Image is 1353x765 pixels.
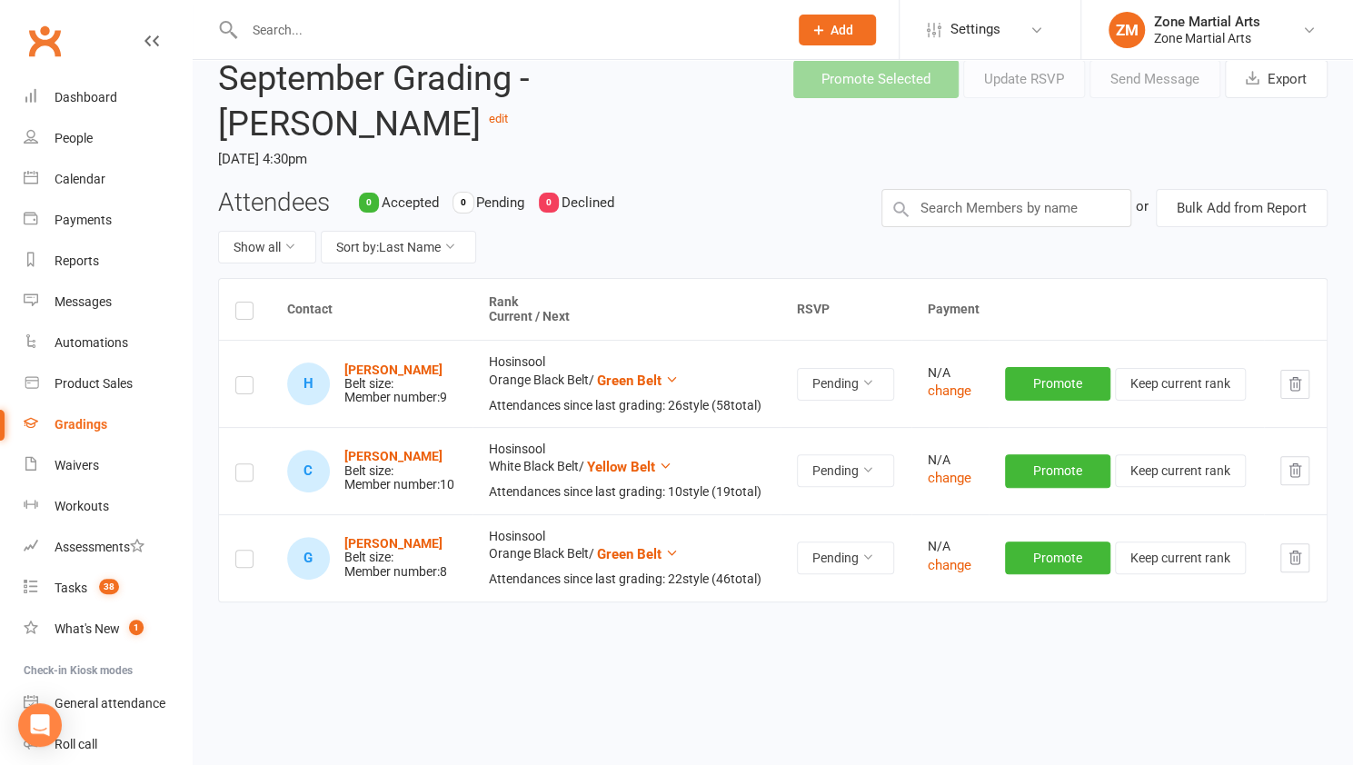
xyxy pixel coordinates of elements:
div: Georgie King [287,537,330,580]
button: Bulk Add from Report [1156,189,1328,227]
h2: September Grading - [PERSON_NAME] [218,60,664,143]
div: Cara King [287,450,330,492]
div: Messages [55,294,112,309]
div: 0 [539,193,559,213]
button: Pending [797,454,894,487]
a: Workouts [24,486,192,527]
div: Roll call [55,737,97,751]
div: Belt size: Member number: 9 [344,363,447,405]
button: Add [799,15,876,45]
div: ZM [1109,12,1145,48]
div: N/A [928,453,972,467]
div: 0 [359,193,379,213]
a: Calendar [24,159,192,200]
div: Zone Martial Arts [1154,30,1260,46]
div: N/A [928,540,972,553]
a: Tasks 38 [24,568,192,609]
a: edit [489,112,508,125]
div: Reports [55,253,99,268]
h3: Attendees [218,189,330,217]
input: Search Members by name [881,189,1131,227]
div: What's New [55,621,120,636]
button: Keep current rank [1115,368,1246,401]
div: Attendances since last grading: 10 style ( 19 total) [489,485,764,499]
time: [DATE] 4:30pm [218,144,664,174]
div: Waivers [55,458,99,472]
th: RSVP [781,279,911,340]
span: 38 [99,579,119,594]
span: Accepted [382,194,439,211]
div: Automations [55,335,128,350]
span: 1 [129,620,144,635]
button: Promote [1005,367,1110,400]
th: Payment [911,279,1327,340]
div: Payments [55,213,112,227]
a: Product Sales [24,363,192,404]
span: Declined [562,194,614,211]
button: Keep current rank [1115,541,1246,574]
th: Rank Current / Next [473,279,781,340]
button: Sort by:Last Name [321,231,476,263]
button: Pending [797,541,894,574]
button: change [928,380,971,402]
div: Product Sales [55,376,133,391]
a: Automations [24,323,192,363]
div: Hallie King [287,363,330,405]
a: Payments [24,200,192,241]
button: Promote [1005,454,1110,487]
div: Gradings [55,417,107,432]
td: Hosinsool Orange Black Belt / [473,514,781,601]
button: Promote [1005,541,1110,574]
div: People [55,131,93,145]
button: Green Belt [597,543,679,565]
span: Settings [950,9,1000,50]
button: Keep current rank [1115,454,1246,487]
span: Add [831,23,853,37]
span: Green Belt [597,373,662,389]
div: 0 [453,193,473,213]
div: or [1136,189,1149,224]
a: [PERSON_NAME] [344,449,443,463]
a: What's New1 [24,609,192,650]
a: General attendance kiosk mode [24,683,192,724]
div: Calendar [55,172,105,186]
a: Assessments [24,527,192,568]
th: Contact [271,279,473,340]
a: [PERSON_NAME] [344,363,443,377]
div: Open Intercom Messenger [18,703,62,747]
div: Zone Martial Arts [1154,14,1260,30]
a: Messages [24,282,192,323]
div: Belt size: Member number: 10 [344,450,454,492]
button: Pending [797,368,894,401]
div: Workouts [55,499,109,513]
div: General attendance [55,696,165,710]
div: Tasks [55,581,87,595]
button: change [928,554,971,576]
div: N/A [928,366,972,380]
a: Roll call [24,724,192,765]
button: Export [1225,60,1328,98]
a: Clubworx [22,18,67,64]
a: Reports [24,241,192,282]
span: Green Belt [597,546,662,562]
button: Yellow Belt [587,456,672,478]
input: Search... [239,17,775,43]
div: Belt size: Member number: 8 [344,537,447,579]
button: change [928,467,971,489]
a: People [24,118,192,159]
button: Show all [218,231,316,263]
a: Waivers [24,445,192,486]
span: Yellow Belt [587,459,655,475]
div: Assessments [55,540,144,554]
td: Hosinsool Orange Black Belt / [473,340,781,427]
div: Attendances since last grading: 22 style ( 46 total) [489,572,764,586]
td: Hosinsool White Black Belt / [473,427,781,514]
button: Green Belt [597,370,679,392]
a: Gradings [24,404,192,445]
div: Dashboard [55,90,117,104]
a: [PERSON_NAME] [344,536,443,551]
span: Pending [476,194,524,211]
